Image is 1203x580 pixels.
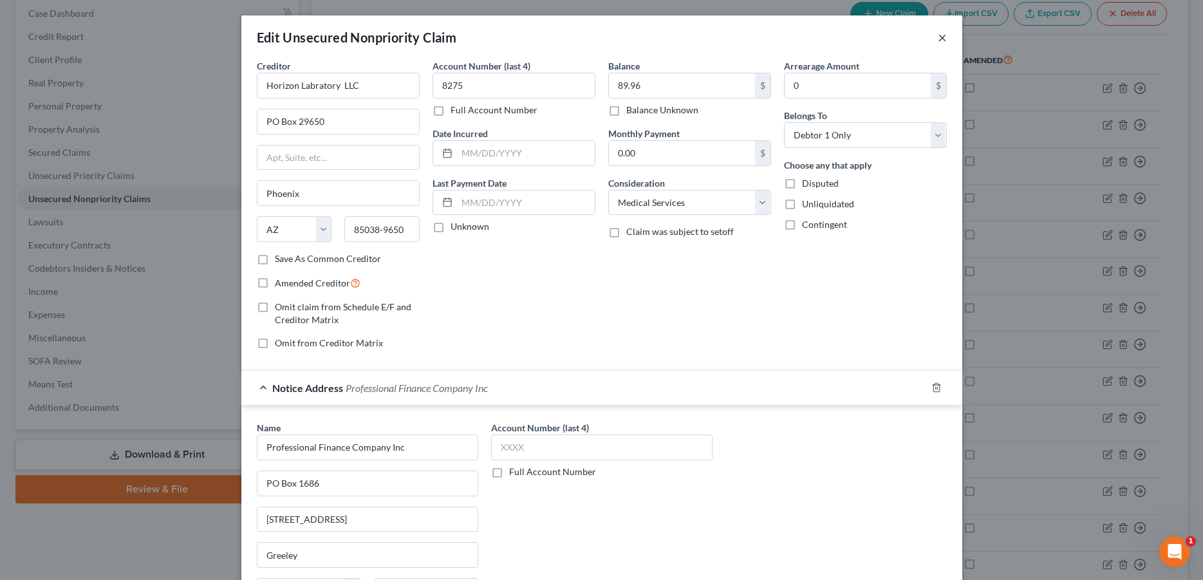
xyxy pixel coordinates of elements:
[257,543,478,567] input: Enter city...
[491,421,589,435] label: Account Number (last 4)
[784,158,872,172] label: Choose any that apply
[509,465,596,478] label: Full Account Number
[433,176,507,190] label: Last Payment Date
[451,220,489,233] label: Unknown
[608,176,665,190] label: Consideration
[1159,536,1190,567] iframe: Intercom live chat
[609,141,755,165] input: 0.00
[257,109,419,134] input: Enter address...
[784,59,859,73] label: Arrearage Amount
[608,59,640,73] label: Balance
[257,507,478,532] input: Apt, Suite, etc...
[755,141,770,165] div: $
[346,382,488,394] span: Professional Finance Company Inc
[802,178,839,189] span: Disputed
[257,145,419,170] input: Apt, Suite, etc...
[257,28,457,46] div: Edit Unsecured Nonpriority Claim
[1186,536,1196,547] span: 1
[257,181,419,205] input: Enter city...
[608,127,680,140] label: Monthly Payment
[457,191,595,215] input: MM/DD/YYYY
[275,301,411,325] span: Omit claim from Schedule E/F and Creditor Matrix
[275,252,381,265] label: Save As Common Creditor
[931,73,946,98] div: $
[802,198,854,209] span: Unliquidated
[433,73,595,98] input: XXXX
[344,216,420,242] input: Enter zip...
[257,471,478,496] input: Enter address...
[785,73,931,98] input: 0.00
[609,73,755,98] input: 0.00
[257,435,478,460] input: Search by name...
[626,104,698,117] label: Balance Unknown
[784,110,827,121] span: Belongs To
[272,382,343,394] span: Notice Address
[433,127,488,140] label: Date Incurred
[433,59,530,73] label: Account Number (last 4)
[257,73,420,98] input: Search creditor by name...
[938,30,947,45] button: ×
[451,104,537,117] label: Full Account Number
[257,422,281,433] span: Name
[457,141,595,165] input: MM/DD/YYYY
[802,219,847,230] span: Contingent
[626,226,734,237] span: Claim was subject to setoff
[755,73,770,98] div: $
[257,61,291,71] span: Creditor
[275,337,383,348] span: Omit from Creditor Matrix
[491,435,713,460] input: XXXX
[275,277,350,288] span: Amended Creditor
